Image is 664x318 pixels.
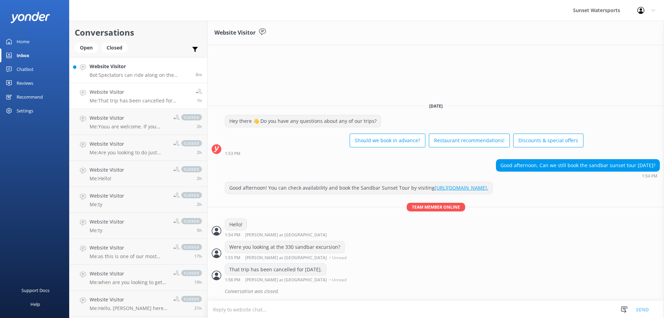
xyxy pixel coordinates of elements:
[407,203,465,211] span: Team member online
[90,270,168,278] h4: Website Visitor
[225,264,326,275] div: That trip has been cancelled for [DATE].
[225,256,240,260] strong: 1:55 PM
[17,62,34,76] div: Chatbot
[225,277,348,282] div: Aug 27 2025 12:58pm (UTC -05:00) America/Cancun
[225,285,660,297] div: Conversation was closed.
[513,134,583,147] button: Discounts & special offers
[90,227,124,234] p: Me: ty
[70,213,207,239] a: Website VisitorMe:tyclosed5h
[21,283,49,297] div: Support Docs
[181,296,202,302] span: closed
[90,175,124,182] p: Me: Hello!
[90,140,168,148] h4: Website Visitor
[425,103,447,109] span: [DATE]
[197,98,202,103] span: Aug 27 2025 12:58pm (UTC -05:00) America/Cancun
[70,83,207,109] a: Website VisitorMe:That trip has been cancelled for [DATE].1h
[90,63,191,70] h4: Website Visitor
[90,279,168,285] p: Me: when are you looking to get our custom private boat rental? and yes, I'll set up the captain ...
[90,305,168,311] p: Me: Hello, [PERSON_NAME] here, I can help you with your question. Are you looking to do a private...
[181,140,202,146] span: closed
[194,279,202,285] span: Aug 26 2025 07:29pm (UTC -05:00) America/Cancun
[225,241,344,253] div: Were you looking at the 330 sandbar excursion?
[17,48,29,62] div: Inbox
[90,166,124,174] h4: Website Visitor
[17,76,33,90] div: Reviews
[197,201,202,207] span: Aug 27 2025 11:56am (UTC -05:00) America/Cancun
[212,285,660,297] div: 2025-08-27T19:54:38.271
[225,219,247,230] div: Hello!
[196,72,202,78] span: Aug 27 2025 02:47pm (UTC -05:00) America/Cancun
[435,184,488,191] a: [URL][DOMAIN_NAME].
[642,174,657,178] strong: 1:54 PM
[329,256,347,260] span: • Unread
[90,244,168,252] h4: Website Visitor
[225,233,240,237] strong: 1:54 PM
[225,255,348,260] div: Aug 27 2025 12:55pm (UTC -05:00) America/Cancun
[75,26,202,39] h2: Conversations
[70,161,207,187] a: Website VisitorMe:Hello!closed2h
[70,291,207,317] a: Website VisitorMe:Hello, [PERSON_NAME] here, I can help you with your question. Are you looking t...
[496,160,660,171] div: Good afternoon, Can we still book the sandbar sunset tour [DATE]?
[194,305,202,311] span: Aug 26 2025 05:09pm (UTC -05:00) America/Cancun
[197,124,202,129] span: Aug 27 2025 12:20pm (UTC -05:00) America/Cancun
[245,256,327,260] span: [PERSON_NAME] at [GEOGRAPHIC_DATA]
[70,187,207,213] a: Website VisitorMe:tyclosed2h
[90,192,124,200] h4: Website Visitor
[225,152,240,156] strong: 1:53 PM
[181,114,202,120] span: closed
[245,233,327,237] span: [PERSON_NAME] at [GEOGRAPHIC_DATA]
[225,232,349,237] div: Aug 27 2025 12:54pm (UTC -05:00) America/Cancun
[90,149,168,156] p: Me: Are you looking to do just kayaking? or want to do some other activities?
[181,192,202,198] span: closed
[225,278,240,282] strong: 1:58 PM
[181,218,202,224] span: closed
[30,297,40,311] div: Help
[70,239,207,265] a: Website VisitorMe:as this is one of our most popular trips and tends to sell out - how many in yo...
[70,57,207,83] a: Website VisitorBot:Spectators can ride along on the Parasail Flight boat for $30 per person, base...
[90,253,168,260] p: Me: as this is one of our most popular trips and tends to sell out - how many in your group and f...
[17,35,29,48] div: Home
[197,227,202,233] span: Aug 27 2025 09:24am (UTC -05:00) America/Cancun
[181,166,202,172] span: closed
[75,43,98,53] div: Open
[90,218,124,226] h4: Website Visitor
[181,244,202,250] span: closed
[10,12,50,23] img: yonder-white-logo.png
[90,88,191,96] h4: Website Visitor
[194,253,202,259] span: Aug 26 2025 09:33pm (UTC -05:00) America/Cancun
[90,98,191,104] p: Me: That trip has been cancelled for [DATE].
[101,43,128,53] div: Closed
[90,72,191,78] p: Bot: Spectators can ride along on the Parasail Flight boat for $30 per person, based on availabil...
[90,296,168,303] h4: Website Visitor
[90,201,124,208] p: Me: ty
[70,265,207,291] a: Website VisitorMe:when are you looking to get our custom private boat rental? and yes, I'll set u...
[225,182,492,194] div: Good afternoon! You can check availability and book the Sandbar Sunset Tour by visiting
[90,114,168,122] h4: Website Visitor
[225,115,381,127] div: Hey there 👋 Do you have any questions about any of our trips?
[17,104,33,118] div: Settings
[70,135,207,161] a: Website VisitorMe:Are you looking to do just kayaking? or want to do some other activities?closed2h
[70,109,207,135] a: Website VisitorMe:Youu are welcome. If you would like to book now, I'd be glad to help. You can a...
[90,124,168,130] p: Me: Youu are welcome. If you would like to book now, I'd be glad to help. You can also get direct...
[197,175,202,181] span: Aug 27 2025 12:05pm (UTC -05:00) America/Cancun
[225,151,583,156] div: Aug 27 2025 12:53pm (UTC -05:00) America/Cancun
[350,134,425,147] button: Should we book in advance?
[329,278,347,282] span: • Unread
[17,90,43,104] div: Recommend
[75,44,101,51] a: Open
[197,149,202,155] span: Aug 27 2025 12:15pm (UTC -05:00) America/Cancun
[214,28,256,37] h3: Website Visitor
[101,44,131,51] a: Closed
[181,270,202,276] span: closed
[496,173,660,178] div: Aug 27 2025 12:54pm (UTC -05:00) America/Cancun
[245,278,327,282] span: [PERSON_NAME] at [GEOGRAPHIC_DATA]
[429,134,510,147] button: Restaurant recommendations!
